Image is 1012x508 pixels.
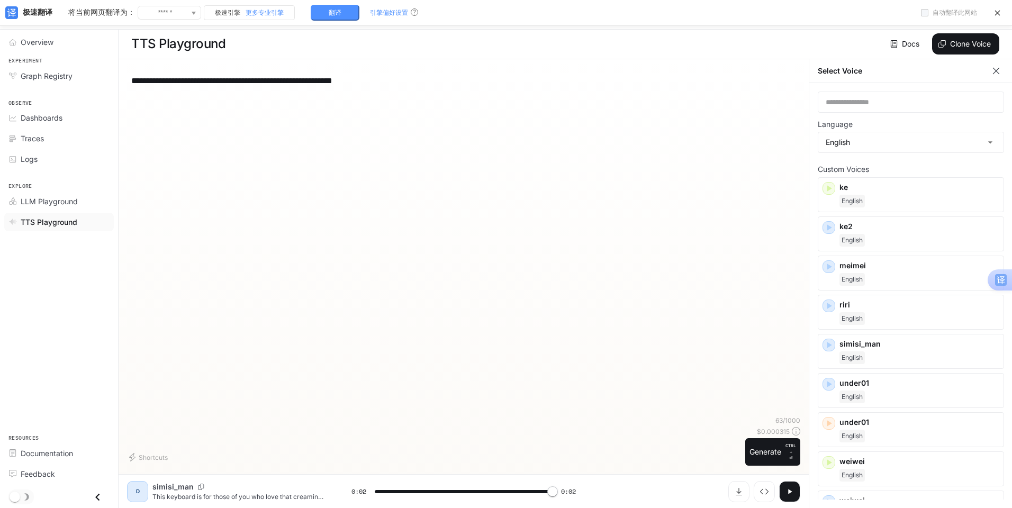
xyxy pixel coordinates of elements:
[818,121,853,128] p: Language
[785,442,796,455] p: CTRL +
[4,465,114,483] a: Feedback
[839,273,865,286] span: English
[21,37,53,48] span: Overview
[839,221,999,232] p: ke2
[4,150,114,168] a: Logs
[4,33,114,51] a: Overview
[4,192,114,211] a: LLM Playground
[21,153,38,165] span: Logs
[194,484,209,490] button: Copy Voice ID
[839,391,865,403] span: English
[757,427,790,436] p: $ 0.000315
[4,108,114,127] a: Dashboards
[4,129,114,148] a: Traces
[839,260,999,271] p: meimei
[932,33,999,55] button: Clone Voice
[131,33,225,55] h1: TTS Playground
[21,216,77,228] span: TTS Playground
[839,182,999,193] p: ke
[21,196,78,207] span: LLM Playground
[839,430,865,442] span: English
[818,132,1004,152] div: English
[839,195,865,207] span: English
[127,449,172,466] button: Shortcuts
[839,339,999,349] p: simisi_man
[21,468,55,479] span: Feedback
[129,483,146,500] div: D
[21,448,73,459] span: Documentation
[745,438,800,466] button: GenerateCTRL +⏎
[561,486,576,497] span: 0:02
[839,469,865,482] span: English
[21,70,73,81] span: Graph Registry
[785,442,796,461] p: ⏎
[839,351,865,364] span: English
[10,491,20,502] span: Dark mode toggle
[839,378,999,388] p: under01
[4,213,114,231] a: TTS Playground
[4,444,114,462] a: Documentation
[888,33,924,55] a: Docs
[839,312,865,325] span: English
[728,481,749,502] button: Download audio
[839,234,865,247] span: English
[839,300,999,310] p: riri
[152,492,326,501] p: This keyboard is for those of you who love that creaming sound!
[839,417,999,428] p: under01
[21,133,44,144] span: Traces
[775,416,800,425] p: 63 / 1000
[839,456,999,467] p: weiwei
[21,112,62,123] span: Dashboards
[152,482,194,492] p: simisi_man
[4,67,114,85] a: Graph Registry
[351,486,366,497] span: 0:02
[818,166,1004,173] p: Custom Voices
[839,495,999,506] p: weiwei
[86,486,110,508] button: Close drawer
[754,481,775,502] button: Inspect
